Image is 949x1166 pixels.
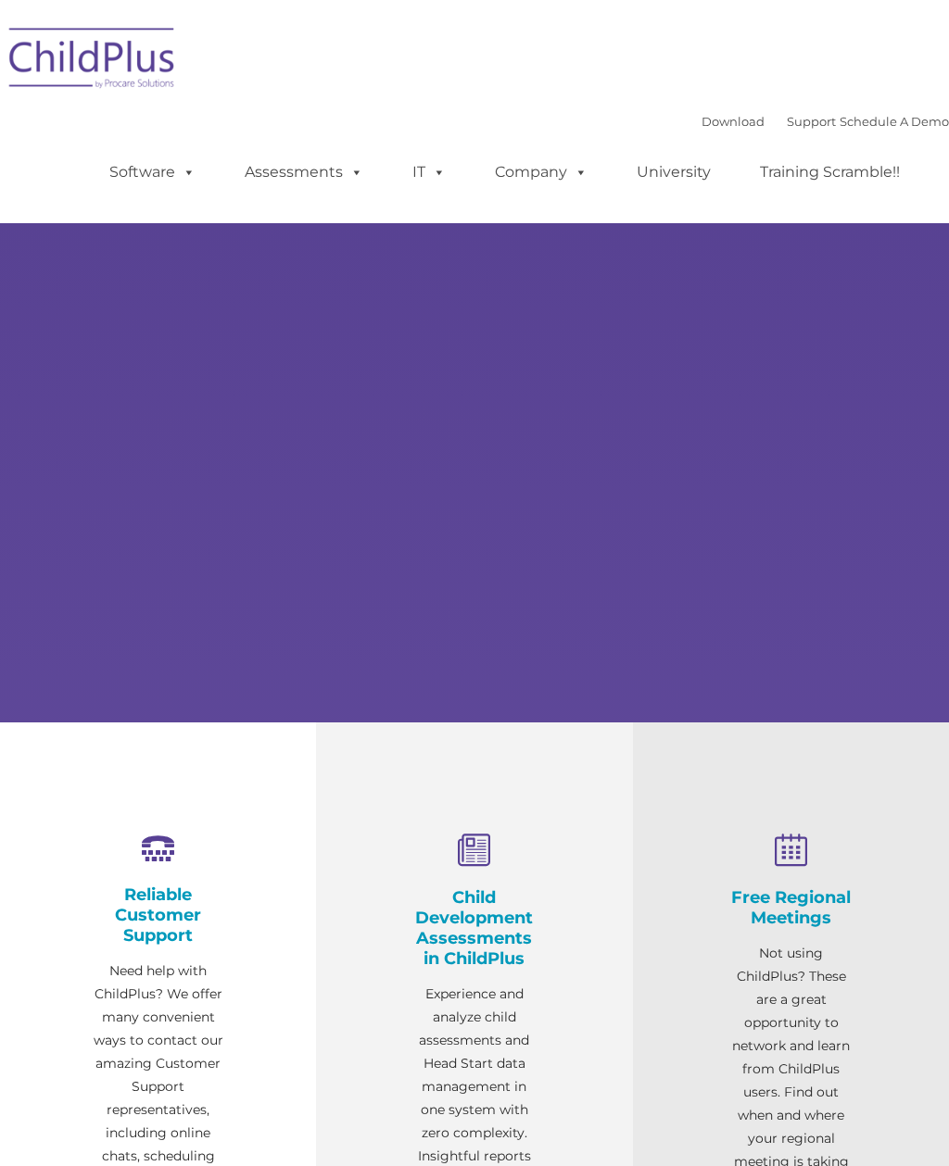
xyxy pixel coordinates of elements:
[787,114,836,129] a: Support
[741,154,918,191] a: Training Scramble!!
[394,154,464,191] a: IT
[702,114,949,129] font: |
[702,114,765,129] a: Download
[840,114,949,129] a: Schedule A Demo
[91,154,214,191] a: Software
[618,154,729,191] a: University
[226,154,382,191] a: Assessments
[409,887,539,969] h4: Child Development Assessments in ChildPlus
[726,887,856,928] h4: Free Regional Meetings
[93,884,223,946] h4: Reliable Customer Support
[476,154,606,191] a: Company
